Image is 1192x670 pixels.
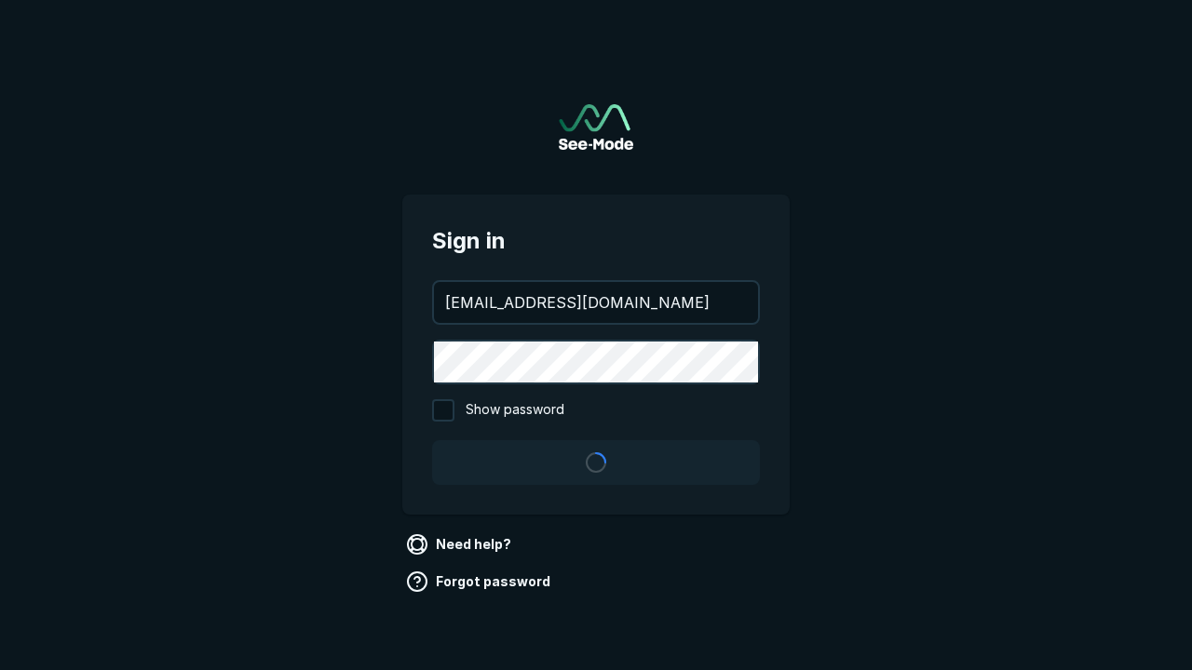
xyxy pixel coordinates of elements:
span: Sign in [432,224,760,258]
a: Need help? [402,529,519,559]
span: Show password [466,399,564,422]
input: your@email.com [434,282,758,323]
img: See-Mode Logo [559,104,633,150]
a: Go to sign in [559,104,633,150]
a: Forgot password [402,567,558,596]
